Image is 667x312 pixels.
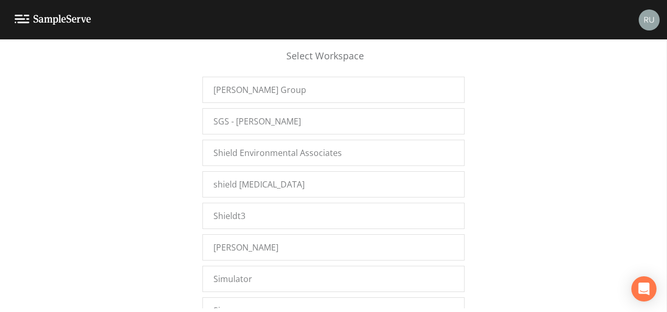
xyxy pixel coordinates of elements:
a: [PERSON_NAME] Group [202,77,465,103]
span: Simulator [213,273,252,285]
a: Simulator [202,266,465,292]
a: [PERSON_NAME] [202,234,465,261]
span: shield [MEDICAL_DATA] [213,178,305,191]
span: Shieldt3 [213,210,245,222]
div: Open Intercom Messenger [631,276,657,301]
div: Select Workspace [202,49,465,72]
span: [PERSON_NAME] Group [213,84,306,96]
a: Shieldt3 [202,203,465,229]
a: shield [MEDICAL_DATA] [202,171,465,197]
a: SGS - [PERSON_NAME] [202,108,465,134]
a: Shield Environmental Associates [202,140,465,166]
span: Shield Environmental Associates [213,147,342,159]
span: [PERSON_NAME] [213,241,278,254]
img: a5c06d64ce99e847b6841ccd0307af82 [639,9,660,30]
img: logo [15,15,91,25]
span: SGS - [PERSON_NAME] [213,115,301,128]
